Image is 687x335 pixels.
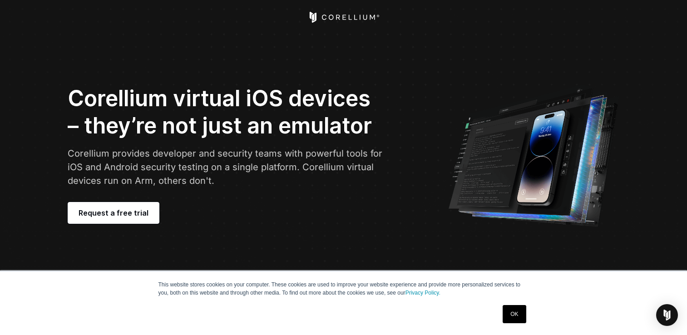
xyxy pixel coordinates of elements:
[656,304,678,326] div: Open Intercom Messenger
[68,147,385,187] p: Corellium provides developer and security teams with powerful tools for iOS and Android security ...
[448,82,620,227] img: Corellium UI
[307,12,380,23] a: Corellium Home
[405,290,440,296] a: Privacy Policy.
[503,305,526,323] a: OK
[79,207,148,218] span: Request a free trial
[158,281,529,297] p: This website stores cookies on your computer. These cookies are used to improve your website expe...
[68,85,385,139] h2: Corellium virtual iOS devices – they’re not just an emulator
[68,202,159,224] a: Request a free trial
